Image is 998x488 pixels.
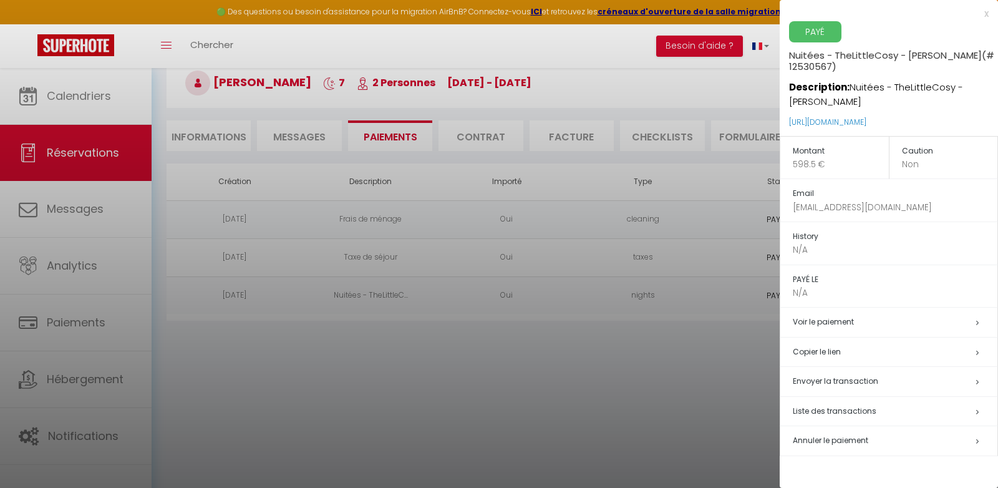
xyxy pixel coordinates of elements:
h5: Email [793,187,997,201]
span: (# 12530567) [789,49,994,73]
span: Envoyer la transaction [793,376,878,386]
div: x [780,6,989,21]
a: [URL][DOMAIN_NAME] [789,117,866,127]
span: PAYÉ [789,21,841,42]
p: N/A [793,243,997,256]
p: N/A [793,286,997,300]
p: 598.5 € [793,158,889,171]
h5: History [793,230,997,244]
h5: Caution [902,144,998,159]
h5: Copier le lien [793,345,997,359]
span: Liste des transactions [793,406,876,416]
h5: PAYÉ LE [793,273,997,287]
button: Ouvrir le widget de chat LiveChat [10,5,47,42]
a: Voir le paiement [793,316,854,327]
p: [EMAIL_ADDRESS][DOMAIN_NAME] [793,201,997,214]
h5: Montant [793,144,889,159]
strong: Description: [789,81,850,94]
p: Nuitées - TheLittleCosy - [PERSON_NAME] [789,72,998,109]
h5: Nuitées - TheLittleCosy - [PERSON_NAME] [789,42,998,72]
p: Non [902,158,998,171]
span: Annuler le paiement [793,435,868,446]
